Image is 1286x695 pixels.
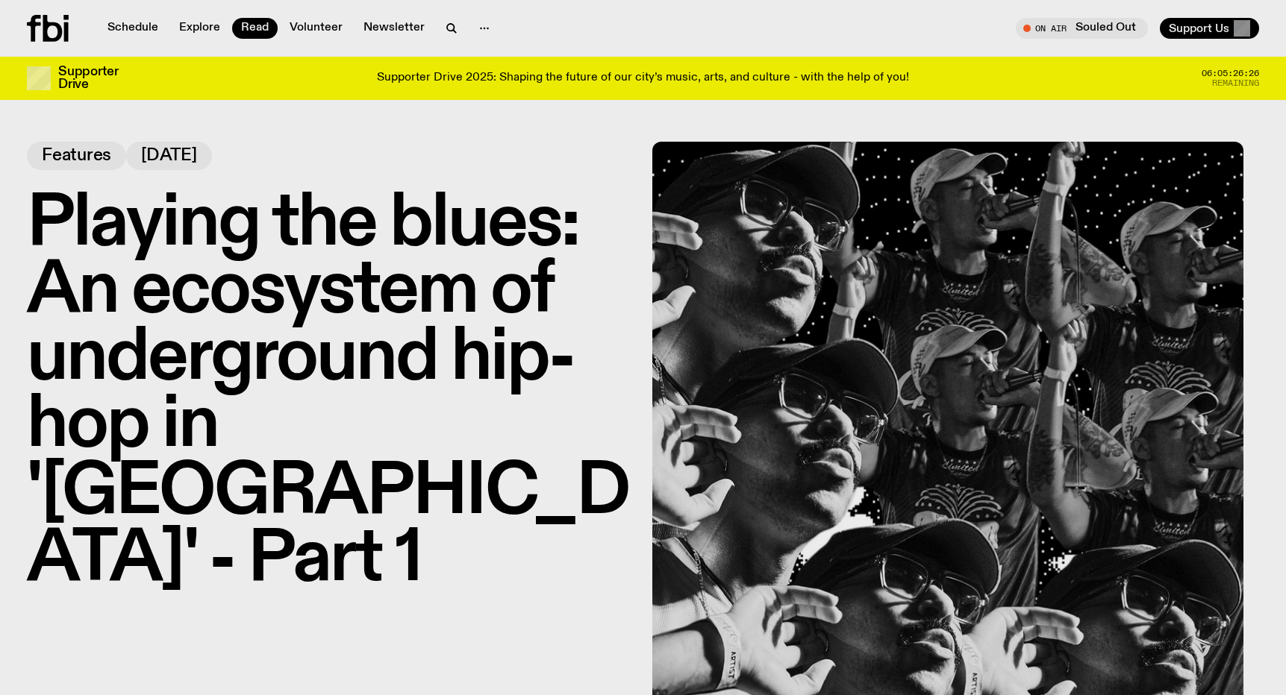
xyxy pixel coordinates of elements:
[281,18,352,39] a: Volunteer
[170,18,229,39] a: Explore
[377,72,909,85] p: Supporter Drive 2025: Shaping the future of our city’s music, arts, and culture - with the help o...
[1016,18,1148,39] button: On AirSouled Out
[141,148,197,164] span: [DATE]
[99,18,167,39] a: Schedule
[27,191,634,594] h1: Playing the blues: An ecosystem of underground hip-hop in '[GEOGRAPHIC_DATA]' - Part 1
[1169,22,1229,35] span: Support Us
[1212,79,1259,87] span: Remaining
[1202,69,1259,78] span: 06:05:26:26
[232,18,278,39] a: Read
[58,66,118,91] h3: Supporter Drive
[1160,18,1259,39] button: Support Us
[355,18,434,39] a: Newsletter
[42,148,111,164] span: Features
